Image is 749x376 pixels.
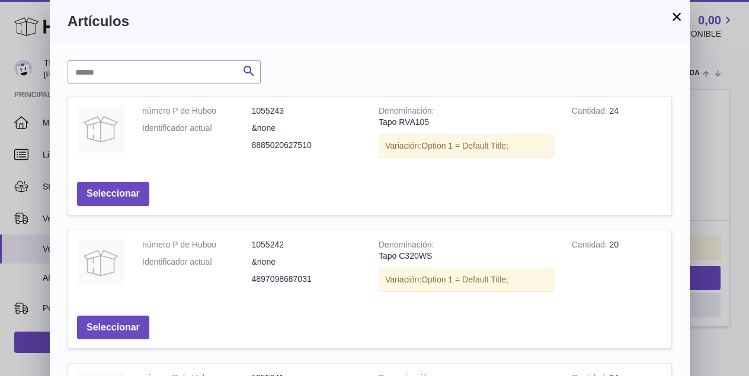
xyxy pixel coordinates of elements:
[421,275,508,284] span: Option 1 = Default Title;
[252,105,361,117] dd: 1055243
[379,106,434,118] strong: Denominación
[252,140,361,151] dd: 8885020627510
[379,117,554,128] div: Tapo RVA105
[68,12,672,31] h3: Artículos
[142,105,252,117] dt: número P de Huboo
[77,182,149,206] button: Seleccionar
[142,256,252,268] dt: Identificador actual
[77,105,124,153] img: Tapo RVA105
[142,123,252,134] dt: Identificador actual
[252,256,361,268] dd: &none
[142,239,252,250] dt: número P de Huboo
[563,230,671,307] td: 20
[563,97,671,173] td: 24
[252,123,361,134] dd: &none
[379,250,554,262] div: Tapo C320WS
[379,268,554,292] div: Variación:
[572,106,610,118] strong: Cantidad
[379,240,434,252] strong: Denominación
[77,239,124,287] img: Tapo C320WS
[572,240,610,252] strong: Cantidad
[252,274,361,285] dd: 4897098687031
[252,239,361,250] dd: 1055242
[77,316,149,340] button: Seleccionar
[379,134,554,158] div: Variación:
[670,9,684,24] button: ×
[421,141,508,150] span: Option 1 = Default Title;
